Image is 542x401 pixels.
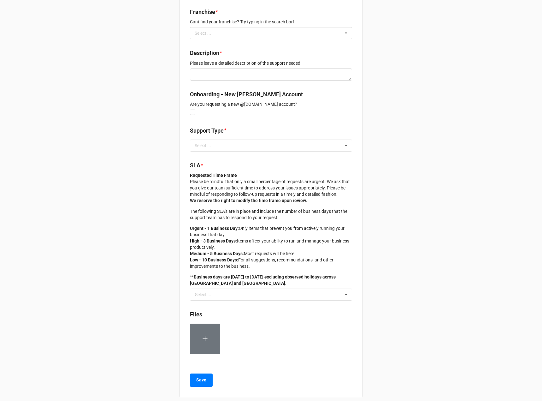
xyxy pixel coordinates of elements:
[190,274,336,286] strong: **Business days are [DATE] to [DATE] excluding observed holidays across [GEOGRAPHIC_DATA] and [GE...
[196,377,206,383] b: Save
[190,19,352,25] p: Cant find your franchise? Try typing in the search bar!
[190,101,352,107] p: Are you requesting a new @[DOMAIN_NAME] account?
[190,161,200,170] label: SLA
[190,208,352,221] p: The following SLA’s are in place and include the number of business days that the support team ha...
[190,251,244,256] strong: Medium - 5 Business Days:
[193,30,220,37] div: Select ...
[190,49,219,57] label: Description
[190,374,213,387] button: Save
[190,90,303,99] label: Onboarding - New [PERSON_NAME] Account
[190,172,352,204] p: Please be mindful that only a small percentage of requests are urgent. We ask that you give our t...
[190,60,352,66] p: Please leave a detailed description of the support needed
[190,198,307,203] strong: We reserve the right to modify the time frame upon review.
[190,226,239,231] strong: Urgent - 1 Business Day:
[193,142,220,149] div: Select ...
[190,8,215,16] label: Franchise
[190,225,352,269] p: Only items that prevent you from actively running your business that day. Items affect your abili...
[190,126,224,135] label: Support Type
[190,310,202,319] label: Files
[190,173,237,178] strong: Requested Time Frame
[190,238,237,243] strong: High - 3 Business Days:
[190,257,238,262] strong: Low - 10 Business Days:
[195,292,211,297] div: Select ...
